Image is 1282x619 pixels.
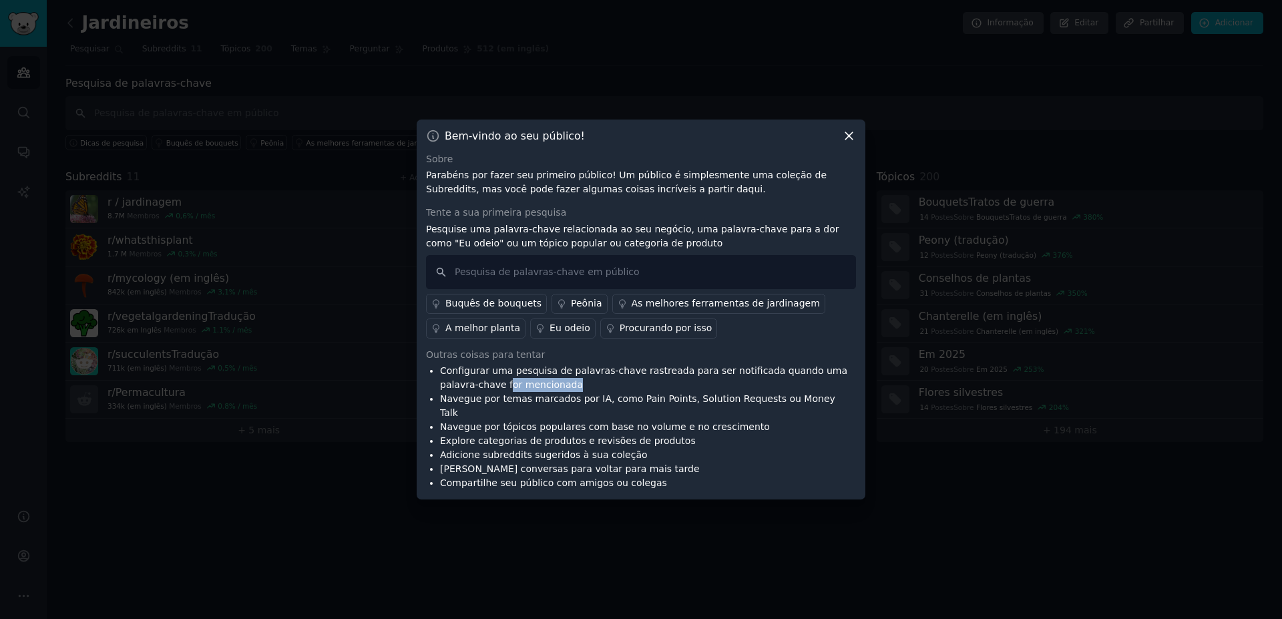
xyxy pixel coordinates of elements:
li: [PERSON_NAME] conversas para voltar para mais tarde [440,462,856,476]
a: As melhores ferramentas de jardinagem [612,294,825,314]
li: Configurar uma pesquisa de palavras-chave rastreada para ser notificada quando uma palavra-chave ... [440,364,856,392]
input: Pesquisa de palavras-chave em público [426,255,856,289]
li: Explore categorias de produtos e revisões de produtos [440,434,856,448]
p: Parabéns por fazer seu primeiro público! Um público é simplesmente uma coleção de Subreddits, mas... [426,168,856,196]
div: Tente a sua primeira pesquisa [426,206,856,220]
p: Pesquise uma palavra-chave relacionada ao seu negócio, uma palavra-chave para a dor como "Eu odei... [426,222,856,250]
div: Outras coisas para tentar [426,348,856,362]
a: Procurando por isso [600,319,718,339]
div: A melhor planta [445,321,520,335]
div: As melhores ferramentas de jardinagem [632,296,820,311]
li: Navegue por tópicos populares com base no volume e no crescimento [440,420,856,434]
a: Eu odeio [530,319,596,339]
div: Buquês de bouquets [445,296,542,311]
div: Procurando por isso [620,321,712,335]
li: Adicione subreddits sugeridos à sua coleção [440,448,856,462]
h3: Bem-vindo ao seu público! [445,129,585,143]
li: Navegue por temas marcados por IA, como Pain Points, Solution Requests ou Money Talk [440,392,856,420]
div: Peônia [571,296,602,311]
a: A melhor planta [426,319,525,339]
div: Sobre [426,152,856,166]
a: Peônia [552,294,607,314]
li: Compartilhe seu público com amigos ou colegas [440,476,856,490]
div: Eu odeio [550,321,590,335]
a: Buquês de bouquets [426,294,547,314]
